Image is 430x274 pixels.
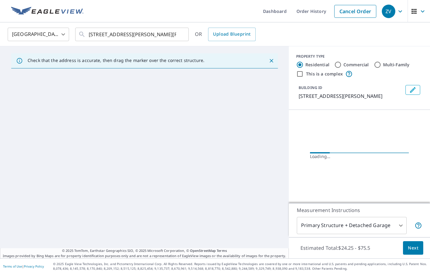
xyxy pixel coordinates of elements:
[24,264,44,268] a: Privacy Policy
[296,241,375,255] p: Estimated Total: $24.25 - $75.5
[299,85,322,90] p: BUILDING ID
[383,62,410,68] label: Multi-Family
[3,264,44,268] p: |
[334,5,376,18] a: Cancel Order
[190,248,216,253] a: OpenStreetMap
[408,244,418,252] span: Next
[305,62,329,68] label: Residential
[11,7,83,16] img: EV Logo
[405,85,420,95] button: Edit building 1
[62,248,227,253] span: © 2025 TomTom, Earthstar Geographics SIO, © 2025 Microsoft Corporation, ©
[297,206,422,214] p: Measurement Instructions
[28,58,204,63] p: Check that the address is accurate, then drag the marker over the correct structure.
[415,222,422,229] span: Your report will include the primary structure and a detached garage if one exists.
[403,241,423,255] button: Next
[53,262,427,271] p: © 2025 Eagle View Technologies, Inc. and Pictometry International Corp. All Rights Reserved. Repo...
[306,71,343,77] label: This is a complex
[217,248,227,253] a: Terms
[89,26,176,43] input: Search by address or latitude-longitude
[3,264,22,268] a: Terms of Use
[296,54,423,59] div: PROPERTY TYPE
[267,57,275,65] button: Close
[299,92,403,100] p: [STREET_ADDRESS][PERSON_NAME]
[297,217,407,234] div: Primary Structure + Detached Garage
[208,28,255,41] a: Upload Blueprint
[310,153,409,160] div: Loading…
[8,26,69,43] div: [GEOGRAPHIC_DATA]
[382,5,395,18] div: ZV
[213,30,250,38] span: Upload Blueprint
[343,62,369,68] label: Commercial
[195,28,256,41] div: OR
